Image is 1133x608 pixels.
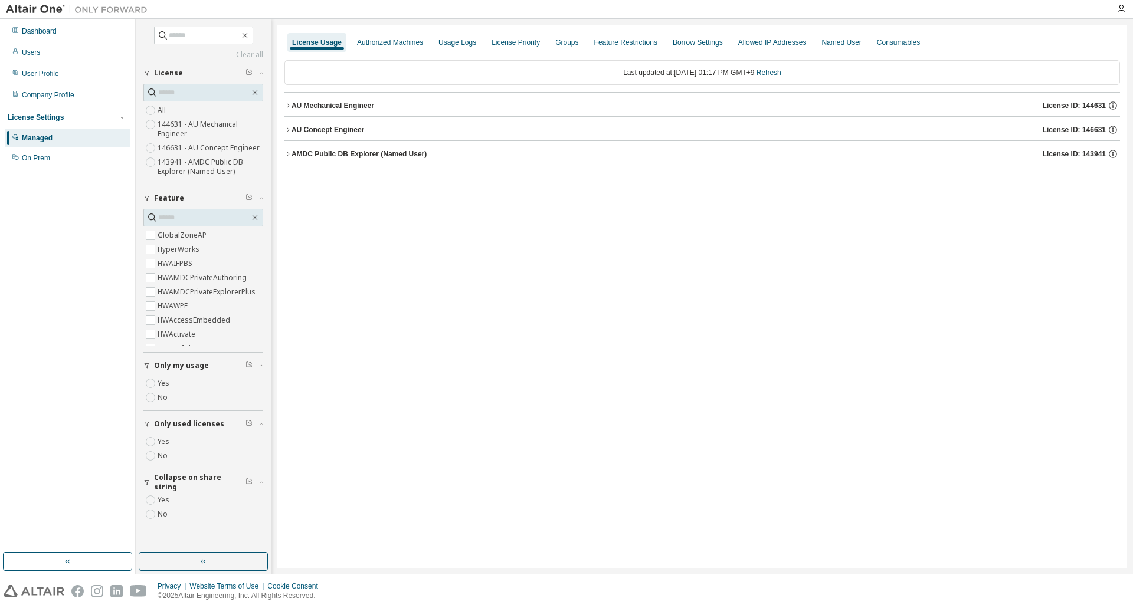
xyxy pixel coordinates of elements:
[158,257,195,271] label: HWAIFPBS
[6,4,153,15] img: Altair One
[757,68,781,77] a: Refresh
[91,585,103,597] img: instagram.svg
[158,228,209,242] label: GlobalZoneAP
[245,478,253,487] span: Clear filter
[158,449,170,463] label: No
[738,38,807,47] div: Allowed IP Addresses
[158,155,263,179] label: 143941 - AMDC Public DB Explorer (Named User)
[1043,125,1106,134] span: License ID: 146631
[22,133,53,143] div: Managed
[158,313,233,327] label: HWAccessEmbedded
[130,585,147,597] img: youtube.svg
[189,581,267,591] div: Website Terms of Use
[555,38,578,47] div: Groups
[158,390,170,405] label: No
[158,271,249,285] label: HWAMDCPrivateAuthoring
[158,591,325,601] p: © 2025 Altair Engineering, Inc. All Rights Reserved.
[594,38,657,47] div: Feature Restrictions
[158,507,170,521] label: No
[877,38,920,47] div: Consumables
[154,473,245,492] span: Collapse on share string
[492,38,540,47] div: License Priority
[154,68,183,78] span: License
[1043,101,1106,110] span: License ID: 144631
[22,69,59,78] div: User Profile
[154,419,224,429] span: Only used licenses
[158,341,195,356] label: HWAcufwh
[22,90,74,100] div: Company Profile
[158,376,172,390] label: Yes
[158,327,198,341] label: HWActivate
[158,435,172,449] label: Yes
[158,581,189,591] div: Privacy
[245,68,253,78] span: Clear filter
[284,141,1120,167] button: AMDC Public DB Explorer (Named User)License ID: 143941
[8,113,64,122] div: License Settings
[438,38,476,47] div: Usage Logs
[22,27,57,36] div: Dashboard
[284,117,1120,143] button: AU Concept EngineerLicense ID: 146631
[357,38,423,47] div: Authorized Machines
[22,48,40,57] div: Users
[4,585,64,597] img: altair_logo.svg
[292,38,342,47] div: License Usage
[143,185,263,211] button: Feature
[143,50,263,60] a: Clear all
[143,353,263,379] button: Only my usage
[267,581,325,591] div: Cookie Consent
[245,419,253,429] span: Clear filter
[71,585,84,597] img: facebook.svg
[143,469,263,495] button: Collapse on share string
[673,38,723,47] div: Borrow Settings
[292,149,427,159] div: AMDC Public DB Explorer (Named User)
[143,411,263,437] button: Only used licenses
[284,93,1120,119] button: AU Mechanical EngineerLicense ID: 144631
[158,285,258,299] label: HWAMDCPrivateExplorerPlus
[154,361,209,370] span: Only my usage
[158,141,262,155] label: 146631 - AU Concept Engineer
[158,242,202,257] label: HyperWorks
[158,117,263,141] label: 144631 - AU Mechanical Engineer
[158,493,172,507] label: Yes
[292,101,374,110] div: AU Mechanical Engineer
[158,103,168,117] label: All
[158,299,190,313] label: HWAWPF
[1043,149,1106,159] span: License ID: 143941
[110,585,123,597] img: linkedin.svg
[821,38,861,47] div: Named User
[22,153,50,163] div: On Prem
[143,60,263,86] button: License
[284,60,1120,85] div: Last updated at: [DATE] 01:17 PM GMT+9
[245,193,253,203] span: Clear filter
[245,361,253,370] span: Clear filter
[292,125,364,134] div: AU Concept Engineer
[154,193,184,203] span: Feature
